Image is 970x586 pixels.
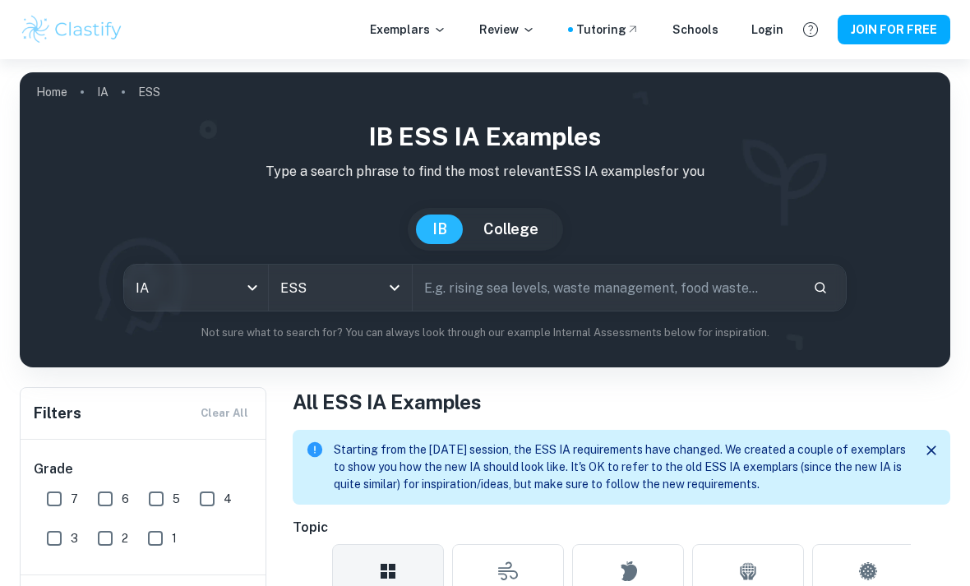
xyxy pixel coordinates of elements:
img: Clastify logo [20,13,124,46]
input: E.g. rising sea levels, waste management, food waste... [413,265,800,311]
p: ESS [138,83,160,101]
p: Not sure what to search for? You can always look through our example Internal Assessments below f... [33,325,937,341]
span: 1 [172,529,177,547]
button: IB [416,215,464,244]
a: Schools [672,21,718,39]
span: 2 [122,529,128,547]
span: 3 [71,529,78,547]
h1: IB ESS IA examples [33,118,937,155]
h6: Topic [293,518,950,538]
button: College [467,215,555,244]
span: 6 [122,490,129,508]
a: Tutoring [576,21,640,39]
p: Review [479,21,535,39]
a: IA [97,81,109,104]
h1: All ESS IA Examples [293,387,950,417]
span: 7 [71,490,78,508]
p: Type a search phrase to find the most relevant ESS IA examples for you [33,162,937,182]
div: IA [124,265,268,311]
h6: Grade [34,459,254,479]
img: profile cover [20,72,950,367]
p: Exemplars [370,21,446,39]
a: Home [36,81,67,104]
button: Close [919,438,944,463]
button: JOIN FOR FREE [838,15,950,44]
p: Starting from the [DATE] session, the ESS IA requirements have changed. We created a couple of ex... [334,441,906,493]
button: Open [383,276,406,299]
a: Login [751,21,783,39]
button: Help and Feedback [797,16,824,44]
h6: Filters [34,402,81,425]
span: 4 [224,490,232,508]
button: Search [806,274,834,302]
span: 5 [173,490,180,508]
